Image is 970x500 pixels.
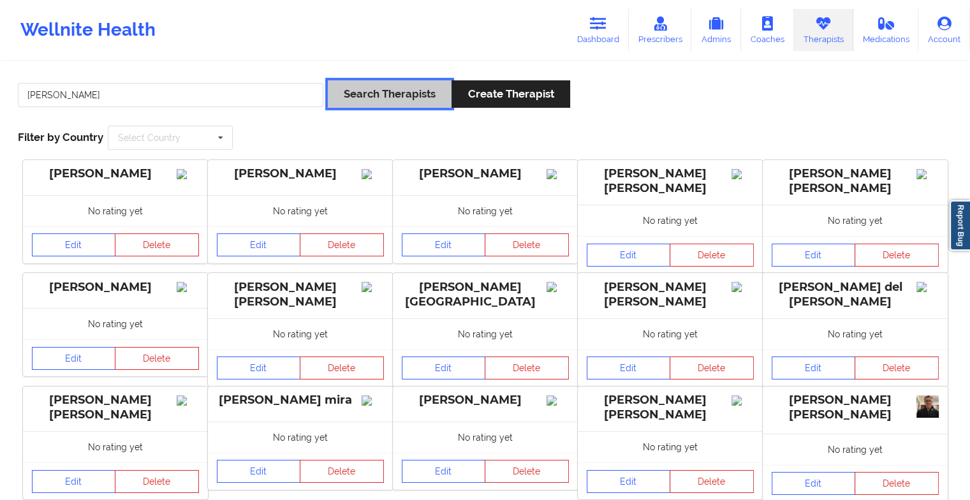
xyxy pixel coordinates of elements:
[23,195,208,226] div: No rating yet
[32,233,116,256] a: Edit
[547,395,569,406] img: Image%2Fplaceholer-image.png
[362,282,384,292] img: Image%2Fplaceholer-image.png
[208,422,393,453] div: No rating yet
[177,395,199,406] img: Image%2Fplaceholer-image.png
[853,9,919,51] a: Medications
[32,280,199,295] div: [PERSON_NAME]
[587,393,754,422] div: [PERSON_NAME] [PERSON_NAME]
[402,460,486,483] a: Edit
[950,200,970,251] a: Report Bug
[300,357,384,379] button: Delete
[547,282,569,292] img: Image%2Fplaceholer-image.png
[177,169,199,179] img: Image%2Fplaceholer-image.png
[328,80,452,108] button: Search Therapists
[32,393,199,422] div: [PERSON_NAME] [PERSON_NAME]
[772,166,939,196] div: [PERSON_NAME] [PERSON_NAME]
[794,9,853,51] a: Therapists
[217,357,301,379] a: Edit
[300,460,384,483] button: Delete
[772,472,856,495] a: Edit
[393,422,578,453] div: No rating yet
[916,395,939,418] img: aea984c6-abde-4b61-ad84-730336120408_90e1fb78-17dd-4e65-8484-ce5fb0b17d47IMG_3249.jpeg
[670,470,754,493] button: Delete
[362,169,384,179] img: Image%2Fplaceholer-image.png
[115,233,199,256] button: Delete
[452,80,570,108] button: Create Therapist
[402,393,569,408] div: [PERSON_NAME]
[918,9,970,51] a: Account
[763,205,948,236] div: No rating yet
[32,347,116,370] a: Edit
[208,318,393,349] div: No rating yet
[855,244,939,267] button: Delete
[763,434,948,465] div: No rating yet
[855,472,939,495] button: Delete
[587,166,754,196] div: [PERSON_NAME] [PERSON_NAME]
[763,318,948,349] div: No rating yet
[402,357,486,379] a: Edit
[485,233,569,256] button: Delete
[18,83,323,107] input: Search Keywords
[772,244,856,267] a: Edit
[587,244,671,267] a: Edit
[18,131,103,143] span: Filter by Country
[217,233,301,256] a: Edit
[578,431,763,462] div: No rating yet
[485,460,569,483] button: Delete
[731,282,754,292] img: Image%2Fplaceholer-image.png
[485,357,569,379] button: Delete
[772,357,856,379] a: Edit
[772,393,939,422] div: [PERSON_NAME] [PERSON_NAME]
[578,318,763,349] div: No rating yet
[217,166,384,181] div: [PERSON_NAME]
[587,280,754,309] div: [PERSON_NAME] [PERSON_NAME]
[115,347,199,370] button: Delete
[629,9,692,51] a: Prescribers
[731,169,754,179] img: Image%2Fplaceholer-image.png
[547,169,569,179] img: Image%2Fplaceholer-image.png
[393,318,578,349] div: No rating yet
[670,244,754,267] button: Delete
[208,195,393,226] div: No rating yet
[587,357,671,379] a: Edit
[23,431,208,462] div: No rating yet
[393,195,578,226] div: No rating yet
[587,470,671,493] a: Edit
[32,166,199,181] div: [PERSON_NAME]
[691,9,741,51] a: Admins
[402,166,569,181] div: [PERSON_NAME]
[855,357,939,379] button: Delete
[402,233,486,256] a: Edit
[23,308,208,339] div: No rating yet
[578,205,763,236] div: No rating yet
[402,280,569,309] div: [PERSON_NAME][GEOGRAPHIC_DATA]
[32,470,116,493] a: Edit
[741,9,794,51] a: Coaches
[772,280,939,309] div: [PERSON_NAME] del [PERSON_NAME]
[118,133,180,142] div: Select Country
[217,280,384,309] div: [PERSON_NAME] [PERSON_NAME]
[217,393,384,408] div: [PERSON_NAME] mira
[217,460,301,483] a: Edit
[568,9,629,51] a: Dashboard
[115,470,199,493] button: Delete
[916,169,939,179] img: Image%2Fplaceholer-image.png
[916,282,939,292] img: Image%2Fplaceholer-image.png
[362,395,384,406] img: Image%2Fplaceholer-image.png
[177,282,199,292] img: Image%2Fplaceholer-image.png
[300,233,384,256] button: Delete
[731,395,754,406] img: Image%2Fplaceholer-image.png
[670,357,754,379] button: Delete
